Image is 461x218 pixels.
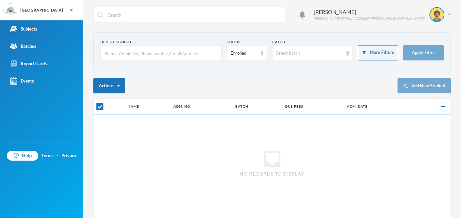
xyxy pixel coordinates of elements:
[314,8,424,16] div: [PERSON_NAME]
[104,46,218,61] input: Name, Admin No, Phone number, Email Address
[314,16,424,21] div: [PERSON_NAME][EMAIL_ADDRESS][PERSON_NAME][DOMAIN_NAME]
[441,104,445,109] img: +
[61,152,76,159] a: Privacy
[170,99,232,114] th: Adm. No.
[282,99,344,114] th: Due Fees
[7,151,38,161] a: Help
[97,12,103,18] img: search
[4,4,17,17] img: logo
[398,78,451,93] button: Add New Student
[100,39,222,44] div: Direct Search
[20,7,63,13] div: [GEOGRAPHIC_DATA]
[124,99,170,114] th: Name
[261,148,283,170] i: inbox
[93,78,125,93] button: Actions
[230,50,257,57] div: Enrolled
[41,152,54,159] a: Terms
[358,45,398,60] button: More Filters
[10,60,47,67] div: Report Cards
[403,45,444,60] button: Apply Filter
[10,77,34,85] div: Events
[10,43,36,50] div: Batches
[227,39,267,44] div: Status
[232,99,282,114] th: Batch
[10,25,37,33] div: Subjects
[240,170,305,177] span: No records to display
[276,50,343,57] div: Select batch
[430,8,444,21] img: STUDENT
[107,7,282,22] input: Search
[344,99,412,114] th: Adm. Date
[272,39,353,44] div: Batch
[57,152,58,159] div: ·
